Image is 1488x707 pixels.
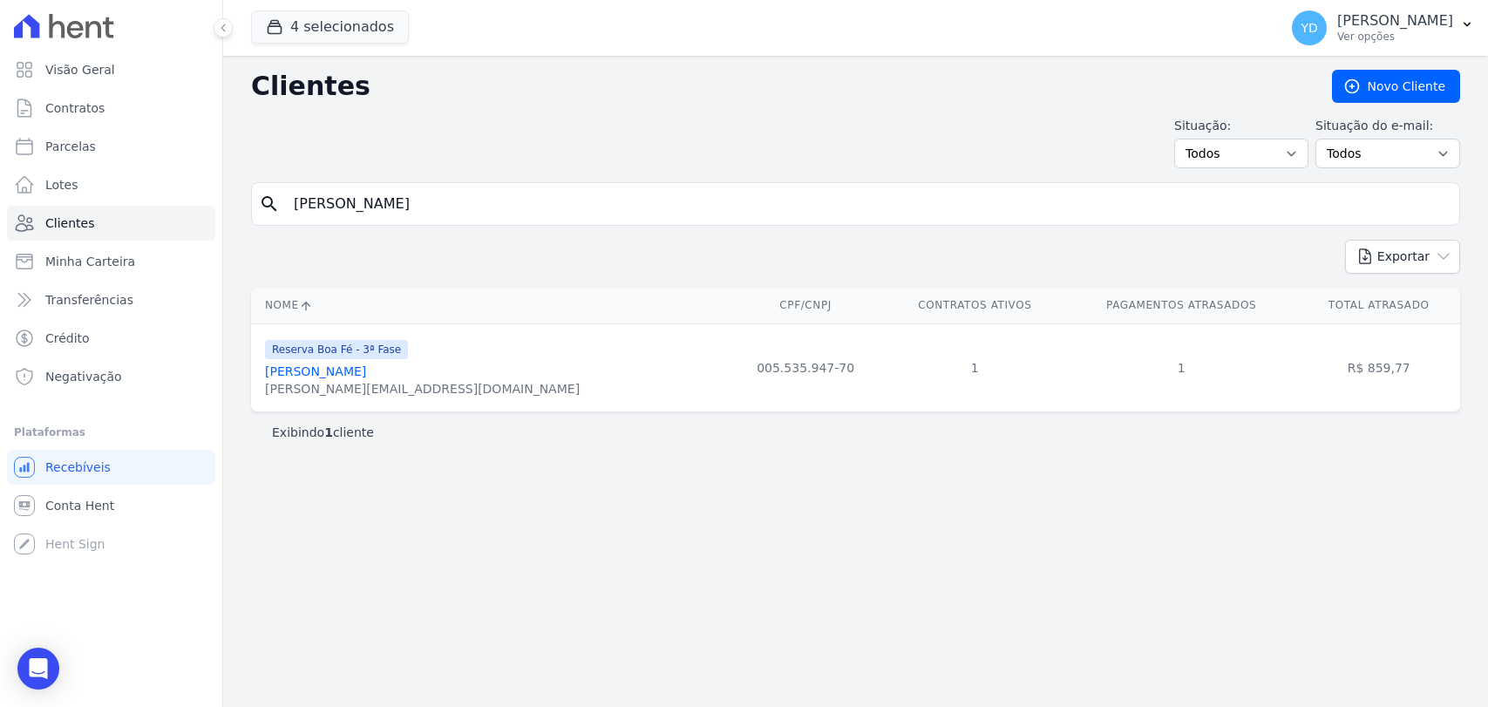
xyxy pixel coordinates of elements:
div: [PERSON_NAME][EMAIL_ADDRESS][DOMAIN_NAME] [265,380,580,398]
td: 005.535.947-70 [727,323,885,411]
div: Plataformas [14,422,208,443]
b: 1 [324,425,333,439]
div: Open Intercom Messenger [17,648,59,690]
a: Contratos [7,91,215,126]
a: Transferências [7,282,215,317]
a: Lotes [7,167,215,202]
span: Negativação [45,368,122,385]
input: Buscar por nome, CPF ou e-mail [283,187,1452,221]
th: Nome [251,288,727,323]
td: 1 [1065,323,1297,411]
a: Crédito [7,321,215,356]
span: Reserva Boa Fé - 3ª Fase [265,340,408,359]
label: Situação: [1174,117,1308,135]
a: Minha Carteira [7,244,215,279]
span: Clientes [45,214,94,232]
span: Minha Carteira [45,253,135,270]
a: Visão Geral [7,52,215,87]
p: Ver opções [1337,30,1453,44]
button: 4 selecionados [251,10,409,44]
a: Novo Cliente [1332,70,1460,103]
span: Parcelas [45,138,96,155]
th: Total Atrasado [1297,288,1460,323]
span: YD [1301,22,1317,34]
p: Exibindo cliente [272,424,374,441]
span: Crédito [45,330,90,347]
span: Contratos [45,99,105,117]
i: search [259,194,280,214]
th: CPF/CNPJ [727,288,885,323]
span: Lotes [45,176,78,194]
label: Situação do e-mail: [1315,117,1460,135]
span: Visão Geral [45,61,115,78]
td: R$ 859,77 [1297,323,1460,411]
a: Conta Hent [7,488,215,523]
td: 1 [885,323,1065,411]
span: Recebíveis [45,459,111,476]
p: [PERSON_NAME] [1337,12,1453,30]
span: Transferências [45,291,133,309]
a: Recebíveis [7,450,215,485]
a: Negativação [7,359,215,394]
button: YD [PERSON_NAME] Ver opções [1278,3,1488,52]
a: Parcelas [7,129,215,164]
a: [PERSON_NAME] [265,364,366,378]
a: Clientes [7,206,215,241]
th: Contratos Ativos [885,288,1065,323]
th: Pagamentos Atrasados [1065,288,1297,323]
h2: Clientes [251,71,1304,102]
button: Exportar [1345,240,1460,274]
span: Conta Hent [45,497,114,514]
